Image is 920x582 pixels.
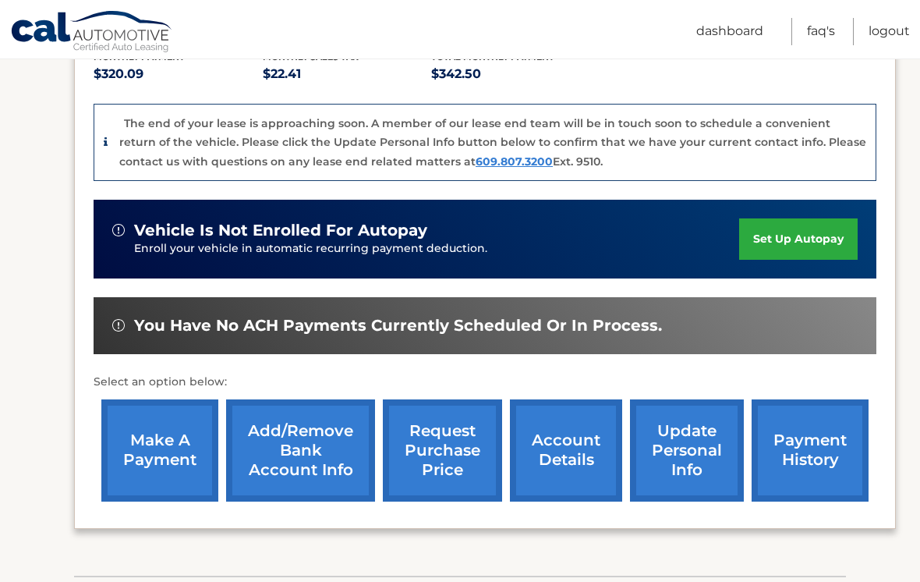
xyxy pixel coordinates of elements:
[510,399,622,502] a: account details
[101,399,218,502] a: make a payment
[263,63,432,85] p: $22.41
[752,399,869,502] a: payment history
[134,240,739,257] p: Enroll your vehicle in automatic recurring payment deduction.
[134,316,662,335] span: You have no ACH payments currently scheduled or in process.
[112,224,125,236] img: alert-white.svg
[119,116,866,169] p: The end of your lease is approaching soon. A member of our lease end team will be in touch soon t...
[383,399,502,502] a: request purchase price
[226,399,375,502] a: Add/Remove bank account info
[10,10,174,55] a: Cal Automotive
[476,154,553,169] a: 609.807.3200
[134,221,427,240] span: vehicle is not enrolled for autopay
[869,18,910,45] a: Logout
[739,218,858,260] a: set up autopay
[112,319,125,332] img: alert-white.svg
[696,18,763,45] a: Dashboard
[431,63,600,85] p: $342.50
[94,63,263,85] p: $320.09
[807,18,835,45] a: FAQ's
[94,373,876,392] p: Select an option below:
[630,399,744,502] a: update personal info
